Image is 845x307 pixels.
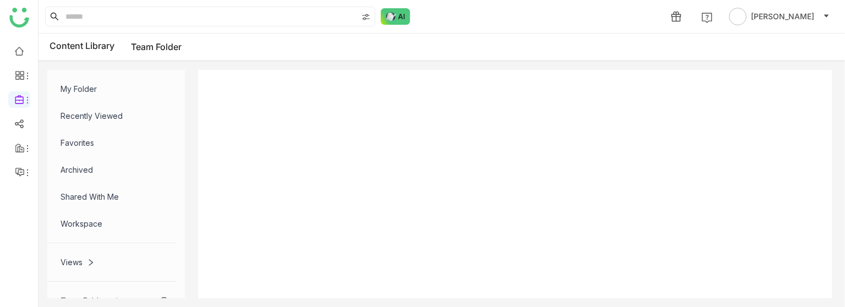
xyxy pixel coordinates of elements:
img: logo [9,8,29,28]
img: ask-buddy-normal.svg [381,8,410,25]
div: Shared with me [47,183,177,210]
img: search-type.svg [361,13,370,21]
div: Archived [47,156,177,183]
div: Team Folders [56,296,122,305]
img: help.svg [701,12,712,23]
div: Favorites [47,129,177,156]
div: Content Library [50,40,182,54]
button: [PERSON_NAME] [727,8,832,25]
a: Team Folder [131,41,182,52]
div: Views [56,257,95,267]
div: Recently Viewed [47,102,177,129]
span: [PERSON_NAME] [751,10,814,23]
img: avatar [729,8,747,25]
div: My Folder [47,75,177,102]
div: Workspace [47,210,177,237]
